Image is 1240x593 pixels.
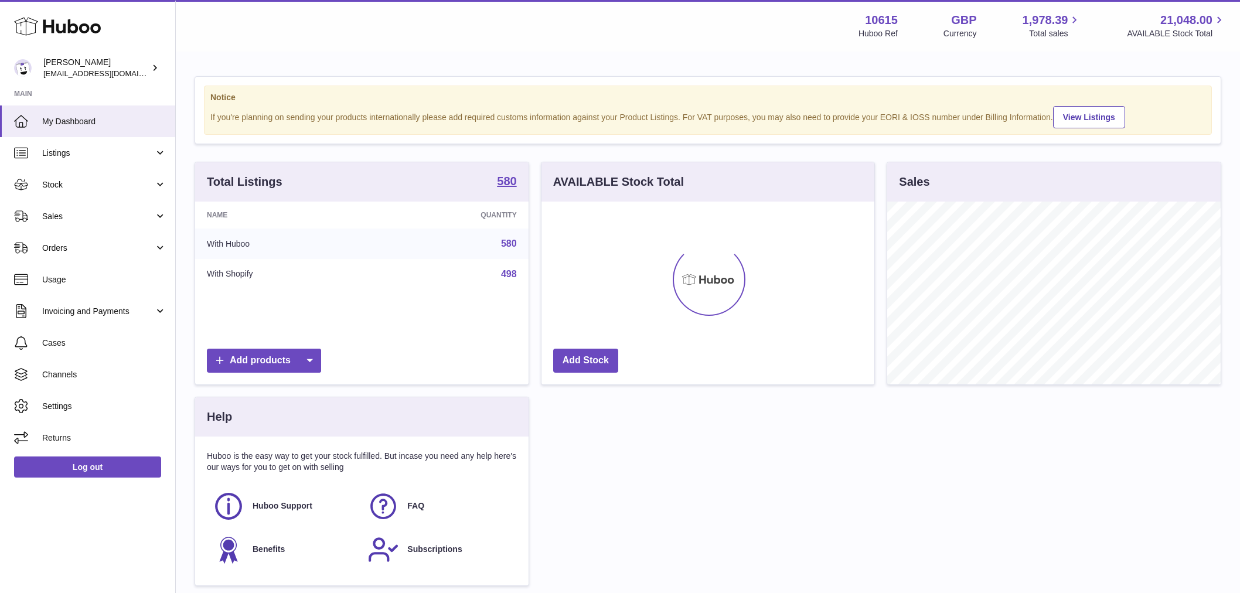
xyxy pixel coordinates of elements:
a: 580 [501,238,517,248]
span: Stock [42,179,154,190]
a: 1,978.39 Total sales [1023,12,1082,39]
img: internalAdmin-10615@internal.huboo.com [14,59,32,77]
span: Benefits [253,544,285,555]
h3: Sales [899,174,929,190]
h3: AVAILABLE Stock Total [553,174,684,190]
span: Total sales [1029,28,1081,39]
span: Orders [42,243,154,254]
a: Add Stock [553,349,618,373]
a: Subscriptions [367,534,510,565]
a: 21,048.00 AVAILABLE Stock Total [1127,12,1226,39]
a: FAQ [367,490,510,522]
th: Quantity [375,202,529,229]
a: Benefits [213,534,356,565]
div: Huboo Ref [859,28,898,39]
span: AVAILABLE Stock Total [1127,28,1226,39]
div: If you're planning on sending your products internationally please add required customs informati... [210,104,1205,128]
td: With Shopify [195,259,375,289]
a: 580 [497,175,516,189]
td: With Huboo [195,229,375,259]
strong: Notice [210,92,1205,103]
span: Listings [42,148,154,159]
h3: Total Listings [207,174,282,190]
span: Usage [42,274,166,285]
span: Returns [42,432,166,444]
span: Settings [42,401,166,412]
h3: Help [207,409,232,425]
strong: 10615 [865,12,898,28]
a: Huboo Support [213,490,356,522]
p: Huboo is the easy way to get your stock fulfilled. But incase you need any help here's our ways f... [207,451,517,473]
span: Cases [42,338,166,349]
span: Subscriptions [407,544,462,555]
div: [PERSON_NAME] [43,57,149,79]
strong: 580 [497,175,516,187]
span: FAQ [407,500,424,512]
span: Channels [42,369,166,380]
a: Add products [207,349,321,373]
div: Currency [943,28,977,39]
span: Invoicing and Payments [42,306,154,317]
span: My Dashboard [42,116,166,127]
a: View Listings [1053,106,1125,128]
span: [EMAIL_ADDRESS][DOMAIN_NAME] [43,69,172,78]
span: 21,048.00 [1160,12,1212,28]
span: 1,978.39 [1023,12,1068,28]
th: Name [195,202,375,229]
strong: GBP [951,12,976,28]
a: Log out [14,456,161,478]
span: Huboo Support [253,500,312,512]
span: Sales [42,211,154,222]
a: 498 [501,269,517,279]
